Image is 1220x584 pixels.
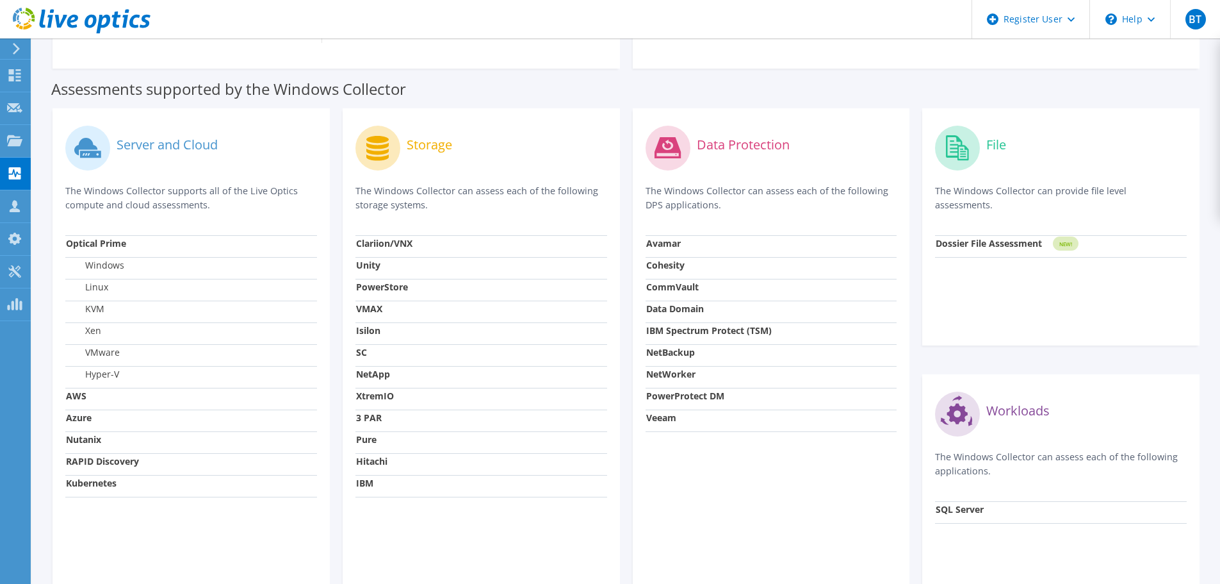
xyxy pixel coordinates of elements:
[356,259,380,271] strong: Unity
[356,346,367,358] strong: SC
[356,368,390,380] strong: NetApp
[356,303,382,315] strong: VMAX
[66,324,101,337] label: Xen
[986,405,1050,417] label: Workloads
[1105,13,1117,25] svg: \n
[66,455,139,467] strong: RAPID Discovery
[356,237,412,249] strong: Clariion/VNX
[646,303,704,315] strong: Data Domain
[646,368,695,380] strong: NetWorker
[986,138,1006,151] label: File
[355,184,607,212] p: The Windows Collector can assess each of the following storage systems.
[936,503,984,515] strong: SQL Server
[356,281,408,293] strong: PowerStore
[66,412,92,424] strong: Azure
[646,184,897,212] p: The Windows Collector can assess each of the following DPS applications.
[1059,240,1072,247] tspan: NEW!
[646,346,695,358] strong: NetBackup
[646,237,681,249] strong: Avamar
[935,450,1187,478] p: The Windows Collector can assess each of the following applications.
[66,477,117,489] strong: Kubernetes
[646,259,685,271] strong: Cohesity
[66,346,120,359] label: VMware
[65,184,317,212] p: The Windows Collector supports all of the Live Optics compute and cloud assessments.
[646,281,699,293] strong: CommVault
[697,138,790,151] label: Data Protection
[646,412,676,424] strong: Veeam
[356,390,394,402] strong: XtremIO
[117,138,218,151] label: Server and Cloud
[66,368,119,381] label: Hyper-V
[66,390,86,402] strong: AWS
[66,303,104,315] label: KVM
[407,138,452,151] label: Storage
[66,433,101,446] strong: Nutanix
[356,477,373,489] strong: IBM
[1185,9,1206,29] span: BT
[66,237,126,249] strong: Optical Prime
[356,324,380,337] strong: Isilon
[936,237,1042,249] strong: Dossier File Assessment
[356,412,382,424] strong: 3 PAR
[646,324,772,337] strong: IBM Spectrum Protect (TSM)
[935,184,1187,212] p: The Windows Collector can provide file level assessments.
[356,455,387,467] strong: Hitachi
[66,281,108,294] label: Linux
[356,433,377,446] strong: Pure
[646,390,724,402] strong: PowerProtect DM
[66,259,124,272] label: Windows
[51,83,406,96] label: Assessments supported by the Windows Collector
